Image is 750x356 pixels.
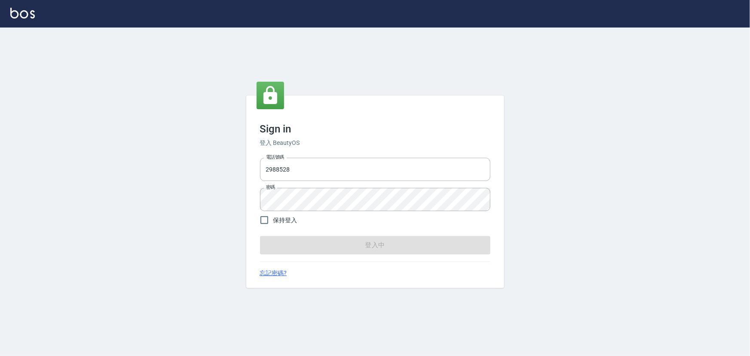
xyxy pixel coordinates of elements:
[260,123,490,135] h3: Sign in
[10,8,35,18] img: Logo
[273,216,297,225] span: 保持登入
[266,154,284,160] label: 電話號碼
[260,138,490,147] h6: 登入 BeautyOS
[266,184,275,190] label: 密碼
[260,269,287,278] a: 忘記密碼?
